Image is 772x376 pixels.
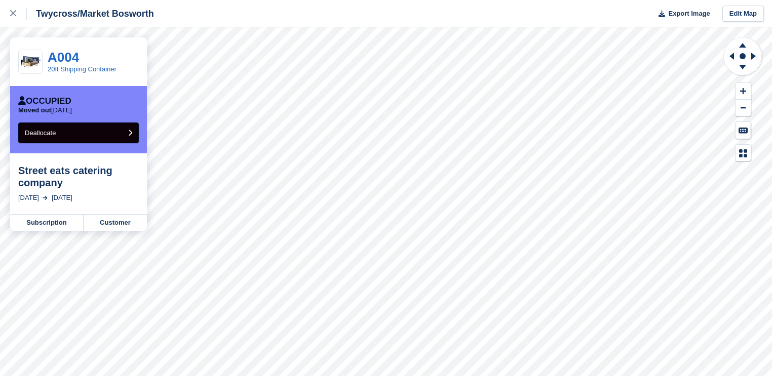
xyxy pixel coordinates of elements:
[668,9,710,19] span: Export Image
[25,129,56,137] span: Deallocate
[18,122,139,143] button: Deallocate
[736,100,751,116] button: Zoom Out
[48,50,79,65] a: A004
[736,83,751,100] button: Zoom In
[84,215,147,231] a: Customer
[736,145,751,161] button: Map Legend
[10,215,84,231] a: Subscription
[43,196,48,200] img: arrow-right-light-icn-cde0832a797a2874e46488d9cf13f60e5c3a73dbe684e267c42b8395dfbc2abf.svg
[18,193,39,203] div: [DATE]
[18,164,139,189] div: Street eats catering company
[48,65,117,73] a: 20ft Shipping Container
[18,106,51,114] span: Moved out
[736,122,751,139] button: Keyboard Shortcuts
[27,8,154,20] div: Twycross/Market Bosworth
[52,193,72,203] div: [DATE]
[652,6,710,22] button: Export Image
[18,96,71,106] div: Occupied
[18,106,72,114] p: [DATE]
[722,6,764,22] a: Edit Map
[19,53,42,71] img: 20-ft-container.jpg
